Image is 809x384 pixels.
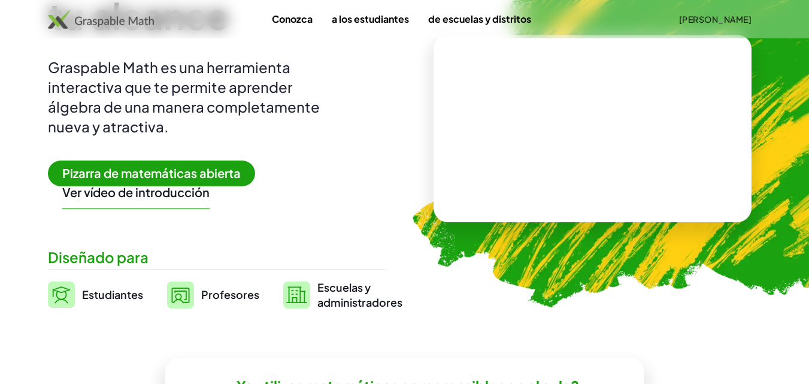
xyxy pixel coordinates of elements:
button: [PERSON_NAME] [669,8,761,30]
font: Estudiantes [82,288,143,301]
font: Profesores [201,288,259,301]
a: Conozca [262,8,322,30]
button: Ver vídeo de introducción [62,185,210,200]
a: Escuelas yadministradores [283,280,402,310]
img: svg%3e [283,282,310,309]
font: de escuelas y distritos [428,13,531,25]
font: Ver vídeo de introducción [62,185,210,199]
img: svg%3e [48,282,75,308]
a: Pizarra de matemáticas abierta [48,168,265,180]
font: Graspable Math es una herramienta interactiva que te permite aprender álgebra de una manera compl... [48,58,320,135]
font: Escuelas y [317,280,371,294]
a: de escuelas y distritos [419,8,541,30]
font: Pizarra de matemáticas abierta [62,165,241,180]
font: a los estudiantes [332,13,409,25]
font: administradores [317,295,402,309]
a: Profesores [167,280,259,310]
font: Conozca [272,13,313,25]
font: Diseñado para [48,248,149,266]
video: ¿Qué es esto? Es notación matemática dinámica. Esta notación desempeña un papel fundamental en có... [502,83,682,173]
font: [PERSON_NAME] [679,14,752,25]
img: svg%3e [167,282,194,309]
a: Estudiantes [48,280,143,310]
a: a los estudiantes [322,8,419,30]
